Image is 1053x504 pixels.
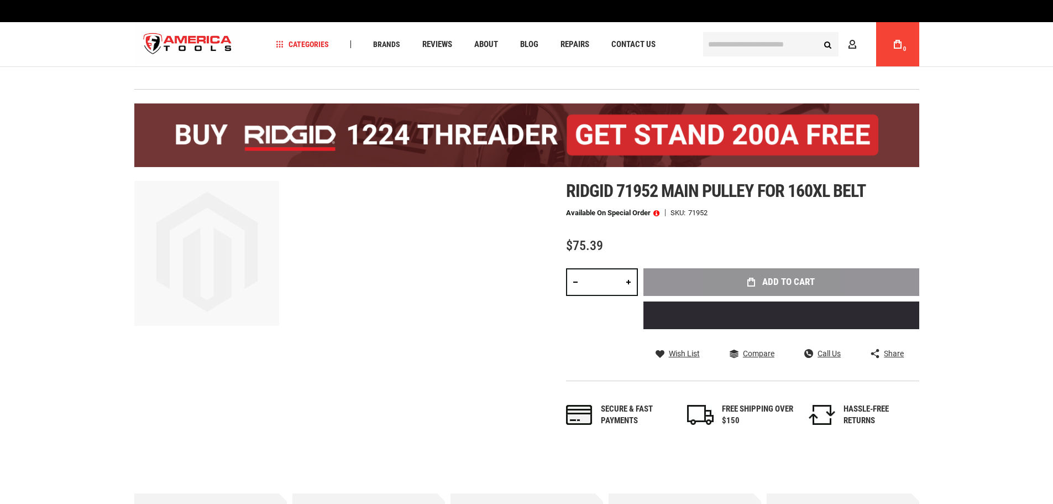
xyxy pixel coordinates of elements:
[601,403,673,427] div: Secure & fast payments
[887,22,908,66] a: 0
[134,103,919,167] img: BOGO: Buy the RIDGID® 1224 Threader (26092), get the 92467 200A Stand FREE!
[688,209,708,216] div: 71952
[134,181,279,326] img: main product photo
[515,37,543,52] a: Blog
[566,180,866,201] span: Ridgid 71952 main pulley for 160xl belt
[669,350,700,357] span: Wish List
[566,405,593,425] img: payments
[134,24,242,65] img: America Tools
[818,350,841,357] span: Call Us
[903,46,907,52] span: 0
[809,405,835,425] img: returns
[884,350,904,357] span: Share
[743,350,774,357] span: Compare
[566,209,659,217] p: Available on Special Order
[844,403,915,427] div: HASSLE-FREE RETURNS
[606,37,661,52] a: Contact Us
[474,40,498,49] span: About
[730,349,774,358] a: Compare
[368,37,405,52] a: Brands
[611,40,656,49] span: Contact Us
[417,37,457,52] a: Reviews
[520,40,538,49] span: Blog
[556,37,594,52] a: Repairs
[134,24,242,65] a: store logo
[469,37,503,52] a: About
[566,238,603,253] span: $75.39
[271,37,334,52] a: Categories
[670,209,688,216] strong: SKU
[722,403,794,427] div: FREE SHIPPING OVER $150
[422,40,452,49] span: Reviews
[276,40,329,48] span: Categories
[687,405,714,425] img: shipping
[818,34,839,55] button: Search
[373,40,400,48] span: Brands
[804,349,841,358] a: Call Us
[656,349,700,358] a: Wish List
[560,40,589,49] span: Repairs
